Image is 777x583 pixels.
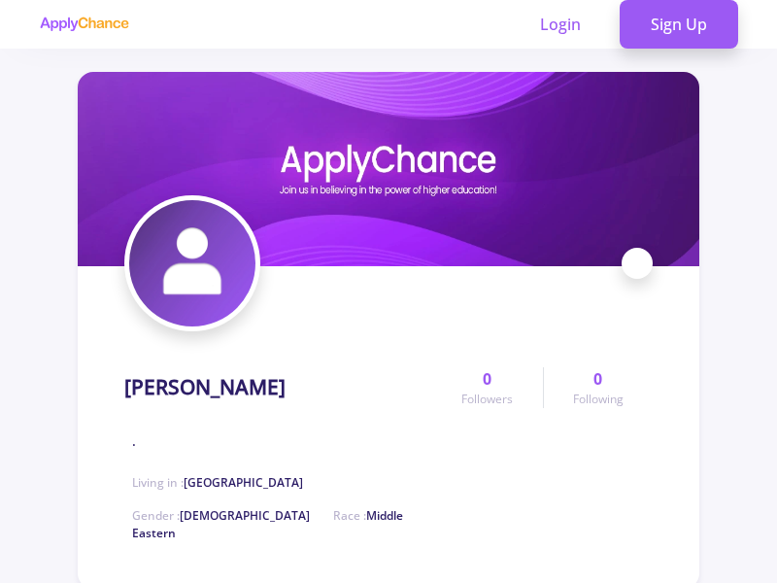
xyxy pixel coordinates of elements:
img: applychance logo text only [39,17,129,32]
span: Following [573,391,624,408]
img: Fatima Farahanicover image [78,72,699,266]
span: [DEMOGRAPHIC_DATA] [180,507,310,524]
span: Gender : [132,507,310,524]
h1: [PERSON_NAME] [124,375,286,399]
a: 0Followers [432,367,542,408]
img: Fatima Farahaniavatar [129,200,255,326]
span: 0 [483,367,491,391]
span: . [132,430,136,451]
span: 0 [593,367,602,391]
a: 0Following [543,367,653,408]
span: Followers [461,391,513,408]
span: [GEOGRAPHIC_DATA] [184,474,303,491]
span: Living in : [132,474,303,491]
span: Middle Eastern [132,507,403,541]
span: Race : [132,507,403,541]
